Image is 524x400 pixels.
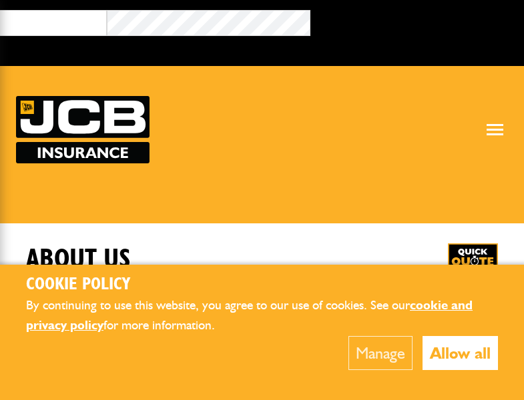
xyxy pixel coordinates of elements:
[348,336,413,370] button: Manage
[16,96,150,163] a: JCB Insurance Services
[26,295,498,336] p: By continuing to use this website, you agree to our use of cookies. See our for more information.
[26,275,498,295] h2: Cookie Policy
[16,96,150,163] img: JCB Insurance Services logo
[423,336,498,370] button: Allow all
[310,10,514,31] button: Broker Login
[448,243,498,293] img: Quick Quote
[448,243,498,293] a: Get your insurance quote in just 2-minutes
[26,243,131,275] h1: About us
